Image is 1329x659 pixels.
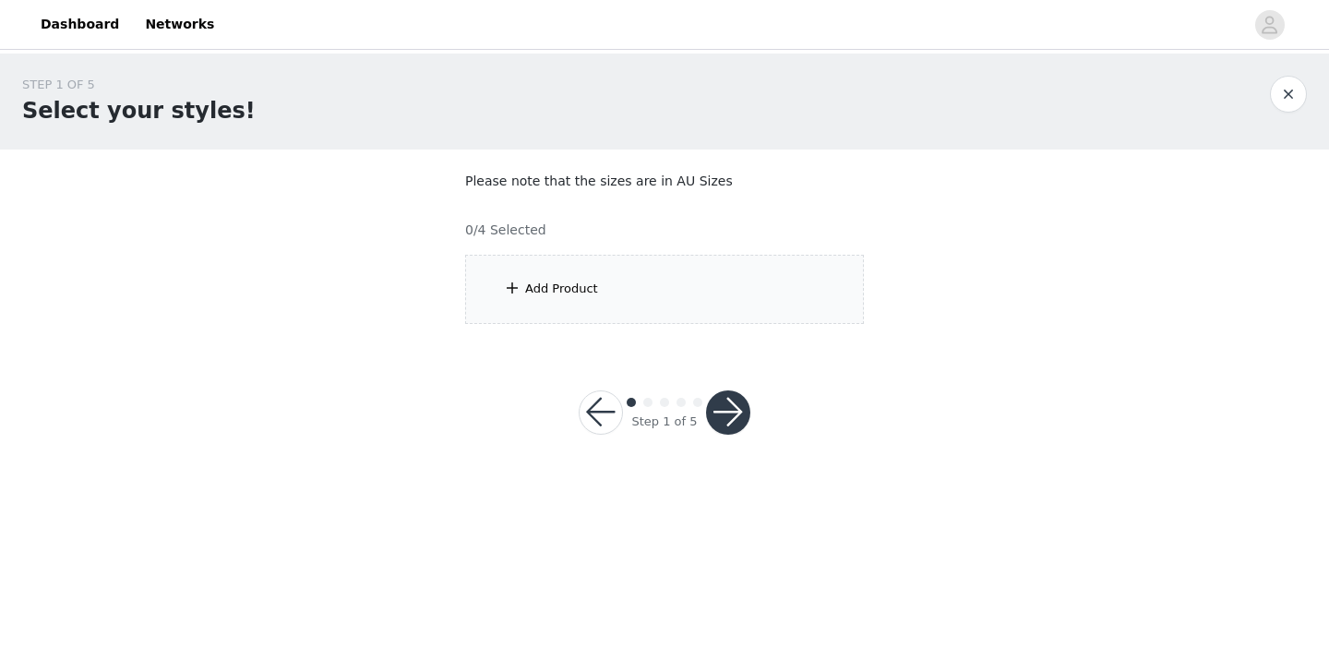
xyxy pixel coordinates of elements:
a: Networks [134,4,225,45]
p: Please note that the sizes are in AU Sizes [465,172,864,191]
div: Add Product [525,280,598,298]
h4: 0/4 Selected [465,221,546,240]
div: STEP 1 OF 5 [22,76,256,94]
div: avatar [1261,10,1278,40]
div: Step 1 of 5 [631,413,697,431]
a: Dashboard [30,4,130,45]
h1: Select your styles! [22,94,256,127]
